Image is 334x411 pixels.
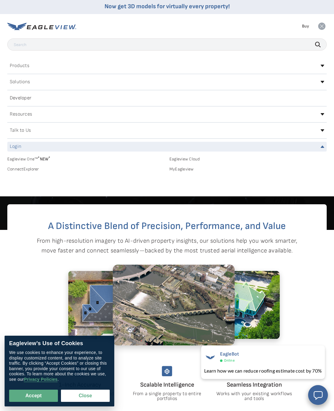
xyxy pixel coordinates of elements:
span: NEW [38,156,50,162]
h2: Solutions [10,80,30,84]
a: Buy [302,23,309,29]
button: Open chat window [308,385,328,405]
a: ConnectExplorer [7,166,165,172]
img: 3.2.png [113,265,235,345]
span: Online [224,358,235,363]
div: We use cookies to enhance your experience, to display customized content, and to analyze site tra... [9,350,110,382]
h2: Login [10,144,21,149]
h2: Products [10,63,29,68]
div: Eagleview’s Use of Cookies [9,340,110,347]
img: scalable-intelligency.svg [162,366,172,376]
button: Accept [9,390,58,402]
a: Eagleview One™*NEW* [7,155,165,162]
a: Privacy Policies [24,377,57,382]
h2: Developer [10,96,31,101]
a: MyEagleview [169,166,327,172]
a: Now get 3D models for virtually every property! [105,3,230,10]
img: EagleBot [204,351,216,363]
img: 2.2.png [68,271,172,339]
a: Developer [7,93,327,103]
h2: Resources [10,112,32,117]
a: Eagleview Cloud [169,156,327,162]
span: EagleBot [220,351,239,357]
div: Learn how we can reduce roofing estimate cost by 70% [204,367,322,374]
h2: A Distinctive Blend of Precision, Performance, and Value [32,221,302,231]
h2: Talk to Us [10,128,31,133]
button: Close [61,390,110,402]
p: From a single property to entire portfolios [129,391,206,401]
input: Search [7,38,327,51]
h4: Seamless Integration [215,380,293,390]
p: From high-resolution imagery to AI-driven property insights, our solutions help you work smarter,... [37,236,297,256]
p: Works with your existing workflows and tools [216,391,293,401]
h4: Scalable Intelligence [128,380,206,390]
